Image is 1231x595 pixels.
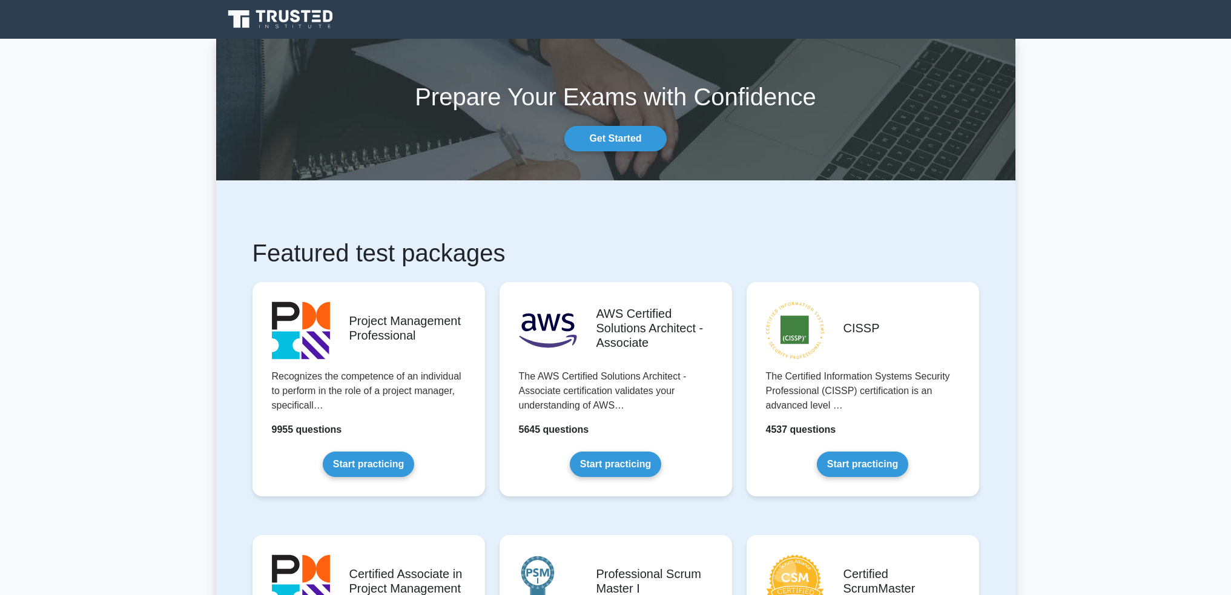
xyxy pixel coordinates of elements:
a: Start practicing [570,452,661,477]
h1: Prepare Your Exams with Confidence [216,82,1015,111]
a: Start practicing [817,452,908,477]
h1: Featured test packages [252,238,979,268]
a: Get Started [564,126,666,151]
a: Start practicing [323,452,414,477]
